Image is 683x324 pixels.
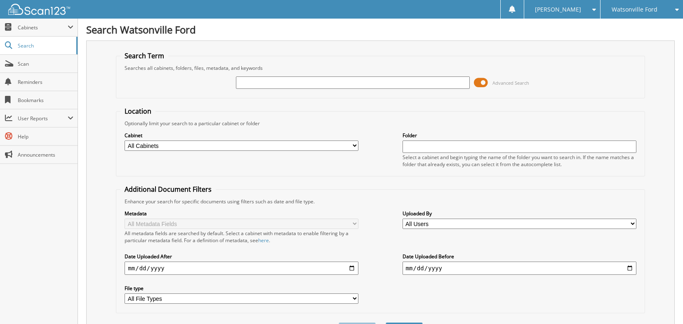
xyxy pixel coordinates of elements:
[18,42,72,49] span: Search
[258,237,269,244] a: here
[120,198,640,205] div: Enhance your search for specific documents using filters such as date and file type.
[125,253,358,260] label: Date Uploaded After
[18,97,73,104] span: Bookmarks
[120,120,640,127] div: Optionally limit your search to a particular cabinet or folder
[86,23,675,36] h1: Search Watsonville Ford
[8,4,70,15] img: scan123-logo-white.svg
[18,151,73,158] span: Announcements
[18,115,68,122] span: User Reports
[403,253,636,260] label: Date Uploaded Before
[492,80,529,86] span: Advanced Search
[18,79,73,86] span: Reminders
[120,51,168,60] legend: Search Term
[403,210,636,217] label: Uploaded By
[18,133,73,140] span: Help
[120,64,640,71] div: Searches all cabinets, folders, files, metadata, and keywords
[535,7,581,12] span: [PERSON_NAME]
[612,7,657,12] span: Watsonville Ford
[125,132,358,139] label: Cabinet
[403,262,636,275] input: end
[125,210,358,217] label: Metadata
[120,185,216,194] legend: Additional Document Filters
[125,262,358,275] input: start
[125,230,358,244] div: All metadata fields are searched by default. Select a cabinet with metadata to enable filtering b...
[120,107,155,116] legend: Location
[403,132,636,139] label: Folder
[18,24,68,31] span: Cabinets
[403,154,636,168] div: Select a cabinet and begin typing the name of the folder you want to search in. If the name match...
[125,285,358,292] label: File type
[18,60,73,67] span: Scan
